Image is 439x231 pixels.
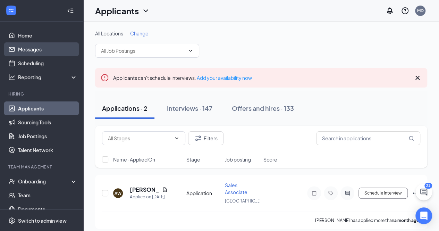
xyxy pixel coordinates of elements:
svg: ChevronDown [188,48,193,53]
a: Messages [18,42,77,56]
div: 21 [424,183,432,189]
input: All Job Postings [101,47,185,55]
button: Filter Filters [188,131,223,145]
div: Switch to admin view [18,217,67,224]
div: MD [417,8,424,14]
svg: Error [101,74,109,82]
h1: Applicants [95,5,139,17]
svg: Ellipses [412,189,420,197]
span: All Locations [95,30,123,36]
span: Change [130,30,149,36]
svg: Note [310,190,318,196]
span: Sales Associate [225,182,247,195]
input: All Stages [108,134,171,142]
a: Home [18,28,77,42]
span: [GEOGRAPHIC_DATA] [225,198,269,204]
svg: UserCheck [8,178,15,185]
svg: ChevronDown [142,7,150,15]
div: Interviews · 147 [167,104,212,113]
svg: Collapse [67,7,74,14]
span: Name · Applied On [113,156,155,163]
b: a month ago [394,218,419,223]
button: Schedule Interview [358,188,408,199]
span: Stage [186,156,200,163]
a: Sourcing Tools [18,115,77,129]
a: Scheduling [18,56,77,70]
a: Job Postings [18,129,77,143]
span: Score [263,156,277,163]
a: Talent Network [18,143,77,157]
div: Onboarding [18,178,71,185]
svg: Document [162,187,168,192]
a: Add your availability now [197,75,252,81]
svg: Analysis [8,74,15,81]
svg: WorkstreamLogo [8,7,15,14]
a: Team [18,188,77,202]
span: Job posting [225,156,251,163]
div: Reporting [18,74,78,81]
svg: QuestionInfo [401,7,409,15]
p: [PERSON_NAME] has applied more than . [315,217,420,223]
div: AW [115,190,121,196]
h5: [PERSON_NAME] [130,186,159,193]
div: Hiring [8,91,76,97]
div: Offers and hires · 133 [232,104,294,113]
div: Team Management [8,164,76,170]
div: Applications · 2 [102,104,147,113]
svg: ChevronDown [174,135,179,141]
svg: Settings [8,217,15,224]
div: Open Intercom Messenger [415,207,432,224]
svg: ActiveChat [343,190,352,196]
button: ChatActive [415,184,432,200]
input: Search in applications [316,131,420,145]
svg: MagnifyingGlass [408,135,414,141]
a: Applicants [18,101,77,115]
svg: Cross [413,74,422,82]
div: Applied on [DATE] [130,193,168,200]
svg: Tag [327,190,335,196]
span: Applicants can't schedule interviews. [113,75,252,81]
div: Application [186,190,221,197]
a: Documents [18,202,77,216]
svg: ChatActive [420,188,428,196]
svg: Notifications [386,7,394,15]
svg: Filter [194,134,202,142]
